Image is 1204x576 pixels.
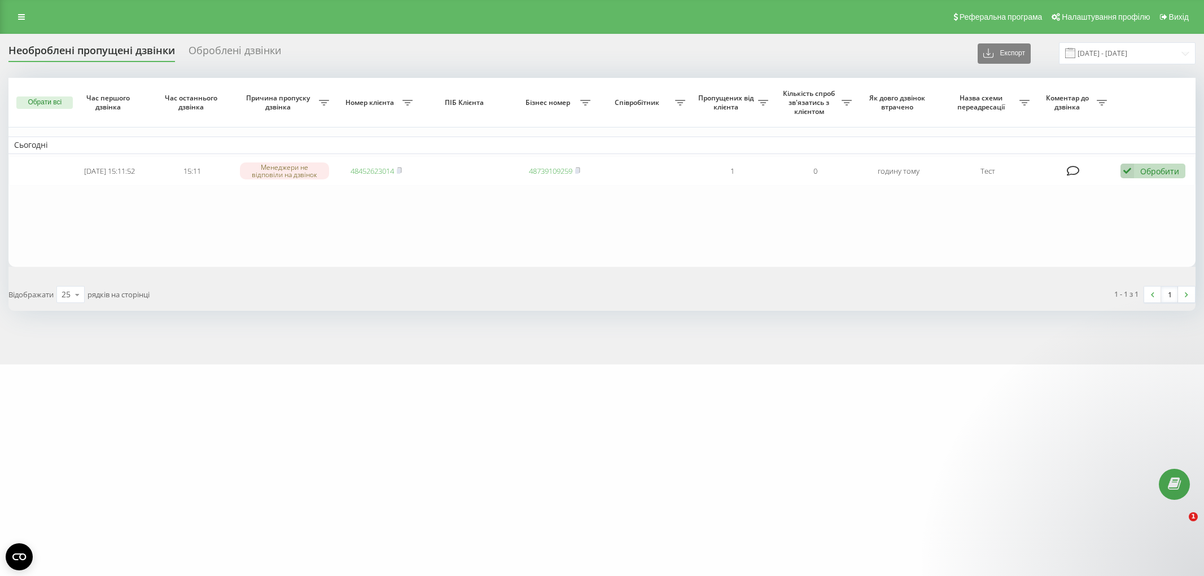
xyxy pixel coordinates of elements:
td: 15:11 [151,156,234,186]
td: 1 [691,156,774,186]
span: Пропущених від клієнта [697,94,758,111]
a: 1 [1161,287,1178,302]
span: Номер клієнта [340,98,402,107]
a: 48739109259 [529,166,572,176]
td: годину тому [857,156,940,186]
a: 48452623014 [351,166,394,176]
span: 1 [1189,512,1198,521]
span: рядків на сторінці [87,289,150,300]
td: [DATE] 15:11:52 [68,156,151,186]
span: Налаштування профілю [1062,12,1150,21]
span: Кількість спроб зв'язатись з клієнтом [780,89,841,116]
div: Менеджери не відповіли на дзвінок [240,162,329,179]
div: 25 [62,289,71,300]
div: Обробити [1140,166,1179,177]
td: Сьогодні [8,137,1196,153]
button: Обрати всі [16,96,73,109]
span: Причина пропуску дзвінка [240,94,319,111]
span: Час першого дзвінка [77,94,142,111]
iframe: Intercom live chat [1166,512,1193,539]
button: Open CMP widget [6,543,33,570]
button: Експорт [978,43,1031,64]
span: Бізнес номер [519,98,580,107]
span: Співробітник [602,98,675,107]
td: 0 [774,156,857,186]
span: Вихід [1169,12,1189,21]
td: Тест [940,156,1035,186]
span: ПІБ Клієнта [428,98,503,107]
div: 1 - 1 з 1 [1114,288,1139,300]
span: Назва схеми переадресації [946,94,1019,111]
span: Коментар до дзвінка [1041,94,1097,111]
span: Час останнього дзвінка [160,94,225,111]
span: Реферальна програма [960,12,1043,21]
div: Оброблені дзвінки [189,45,281,62]
span: Як довго дзвінок втрачено [866,94,931,111]
span: Відображати [8,289,54,300]
div: Необроблені пропущені дзвінки [8,45,175,62]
